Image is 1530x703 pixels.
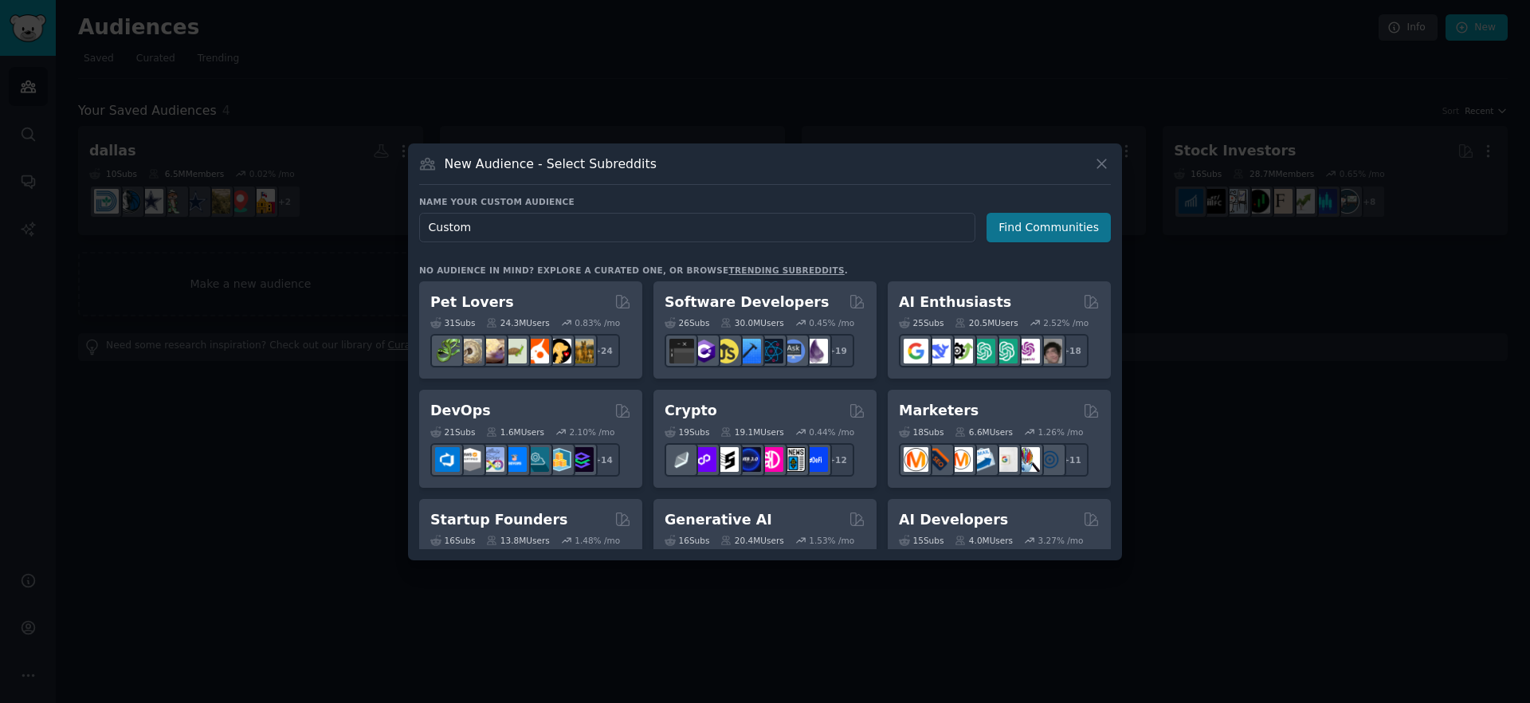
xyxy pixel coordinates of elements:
[669,339,694,363] img: software
[480,339,504,363] img: leopardgeckos
[781,447,806,472] img: CryptoNews
[692,339,716,363] img: csharp
[457,339,482,363] img: ballpython
[736,339,761,363] img: iOSProgramming
[586,443,620,477] div: + 14
[665,426,709,438] div: 19 Sub s
[1055,443,1089,477] div: + 11
[486,317,549,328] div: 24.3M Users
[781,339,806,363] img: AskComputerScience
[1043,317,1089,328] div: 2.52 % /mo
[948,447,973,472] img: AskMarketing
[569,339,594,363] img: dogbreed
[926,447,951,472] img: bigseo
[803,339,828,363] img: elixir
[575,317,620,328] div: 0.83 % /mo
[524,447,549,472] img: platformengineering
[547,339,571,363] img: PetAdvice
[430,401,491,421] h2: DevOps
[575,535,620,546] div: 1.48 % /mo
[1038,535,1084,546] div: 3.27 % /mo
[430,510,567,530] h2: Startup Founders
[524,339,549,363] img: cockatiel
[759,447,783,472] img: defiblockchain
[430,535,475,546] div: 16 Sub s
[502,447,527,472] img: DevOpsLinks
[809,535,854,546] div: 1.53 % /mo
[926,339,951,363] img: DeepSeek
[486,426,544,438] div: 1.6M Users
[435,339,460,363] img: herpetology
[955,426,1013,438] div: 6.6M Users
[971,447,995,472] img: Emailmarketing
[480,447,504,472] img: Docker_DevOps
[445,155,657,172] h3: New Audience - Select Subreddits
[430,293,514,312] h2: Pet Lovers
[904,339,928,363] img: GoogleGeminiAI
[993,447,1018,472] img: googleads
[1038,339,1062,363] img: ArtificalIntelligence
[665,510,772,530] h2: Generative AI
[457,447,482,472] img: AWS_Certified_Experts
[728,265,844,275] a: trending subreddits
[720,535,783,546] div: 20.4M Users
[430,317,475,328] div: 31 Sub s
[1015,339,1040,363] img: OpenAIDev
[502,339,527,363] img: turtle
[665,535,709,546] div: 16 Sub s
[955,317,1018,328] div: 20.5M Users
[899,426,943,438] div: 18 Sub s
[665,401,717,421] h2: Crypto
[586,334,620,367] div: + 24
[993,339,1018,363] img: chatgpt_prompts_
[809,426,854,438] div: 0.44 % /mo
[720,317,783,328] div: 30.0M Users
[435,447,460,472] img: azuredevops
[714,447,739,472] img: ethstaker
[665,293,829,312] h2: Software Developers
[987,213,1111,242] button: Find Communities
[803,447,828,472] img: defi_
[899,401,979,421] h2: Marketers
[430,426,475,438] div: 21 Sub s
[419,196,1111,207] h3: Name your custom audience
[1038,447,1062,472] img: OnlineMarketing
[899,510,1008,530] h2: AI Developers
[1038,426,1084,438] div: 1.26 % /mo
[419,265,848,276] div: No audience in mind? Explore a curated one, or browse .
[899,317,943,328] div: 25 Sub s
[692,447,716,472] img: 0xPolygon
[759,339,783,363] img: reactnative
[665,317,709,328] div: 26 Sub s
[955,535,1013,546] div: 4.0M Users
[669,447,694,472] img: ethfinance
[1015,447,1040,472] img: MarketingResearch
[809,317,854,328] div: 0.45 % /mo
[948,339,973,363] img: AItoolsCatalog
[1055,334,1089,367] div: + 18
[547,447,571,472] img: aws_cdk
[821,443,854,477] div: + 12
[486,535,549,546] div: 13.8M Users
[899,293,1011,312] h2: AI Enthusiasts
[736,447,761,472] img: web3
[714,339,739,363] img: learnjavascript
[971,339,995,363] img: chatgpt_promptDesign
[821,334,854,367] div: + 19
[720,426,783,438] div: 19.1M Users
[569,447,594,472] img: PlatformEngineers
[419,213,975,242] input: Pick a short name, like "Digital Marketers" or "Movie-Goers"
[899,535,943,546] div: 15 Sub s
[904,447,928,472] img: content_marketing
[570,426,615,438] div: 2.10 % /mo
